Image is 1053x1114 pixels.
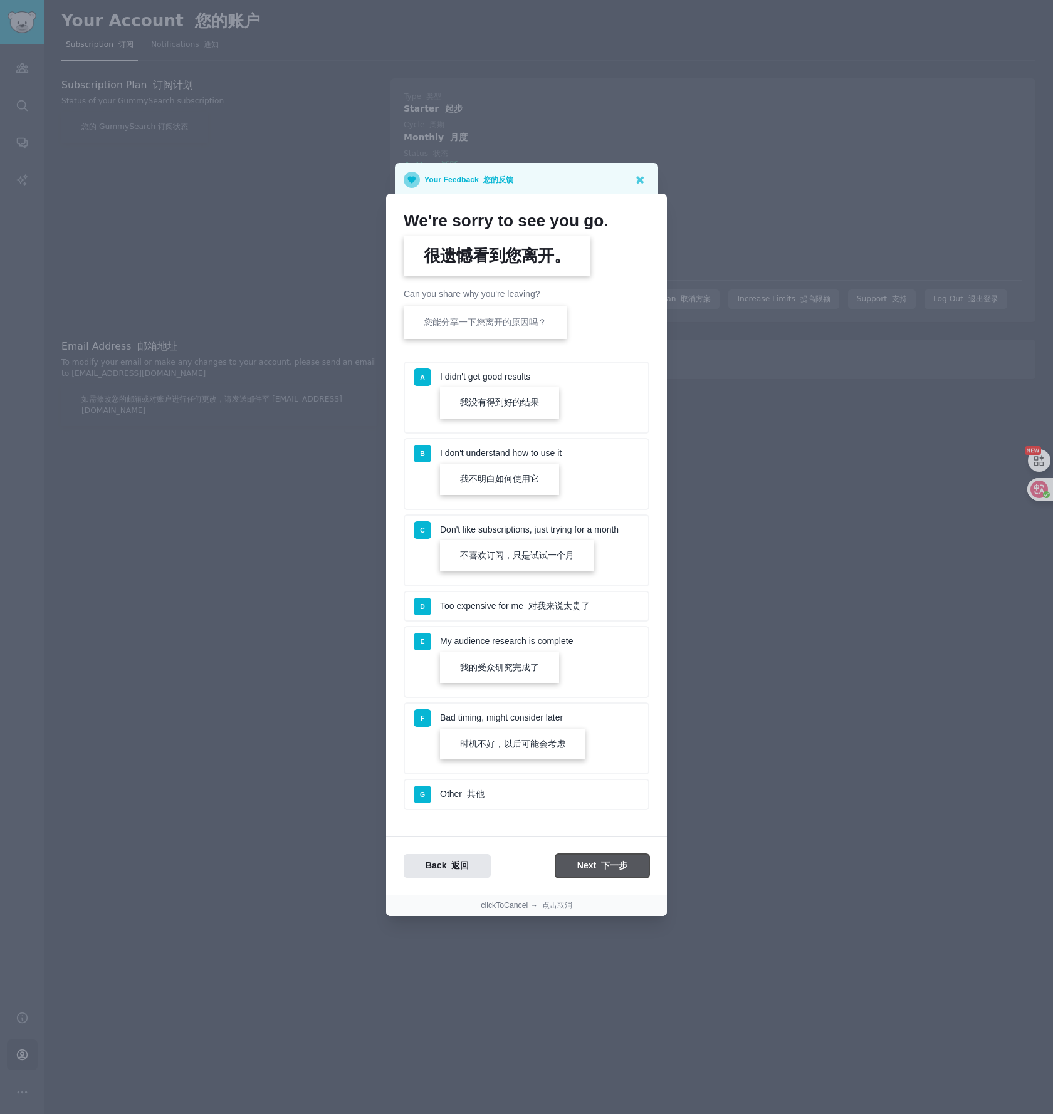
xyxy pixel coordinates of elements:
font: 点击取消 [542,901,572,910]
span: G [420,791,425,798]
button: clickToCancel → 点击取消 [481,900,572,912]
span: C [420,526,425,534]
p: Can you share why you're leaving? [404,288,649,344]
span: E [420,638,424,645]
font: 您能分享一下您离开的原因吗？ [424,317,547,327]
span: A [420,373,425,381]
h1: We're sorry to see you go. [404,211,649,281]
span: B [420,450,425,457]
font: 很遗憾看到您离开。 [424,246,570,265]
span: D [420,603,425,610]
p: Your Feedback [424,172,513,188]
font: 返回 [451,860,469,870]
span: F [421,714,424,722]
font: 您的反馈 [483,175,513,184]
button: Back 返回 [404,854,491,878]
